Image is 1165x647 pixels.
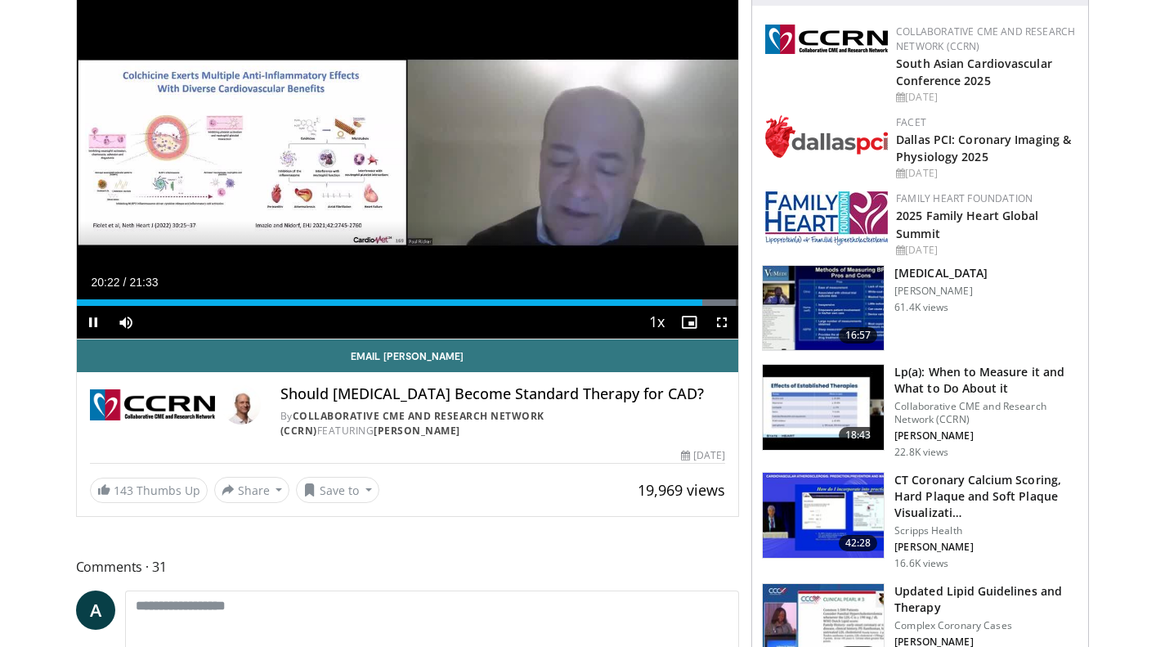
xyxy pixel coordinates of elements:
p: Scripps Health [894,524,1078,537]
a: 2025 Family Heart Global Summit [896,208,1038,240]
div: Progress Bar [77,299,739,306]
div: [DATE] [896,243,1075,258]
a: [PERSON_NAME] [374,424,460,438]
button: Fullscreen [706,306,738,339]
span: 19,969 views [638,480,725,500]
p: Complex Coronary Cases [894,619,1078,632]
a: South Asian Cardiovascular Conference 2025 [896,56,1052,88]
button: Save to [296,477,379,503]
a: Family Heart Foundation [896,191,1033,205]
p: Collaborative CME and Research Network (CCRN) [894,400,1078,426]
img: a04ee3ba-8487-4636-b0fb-5e8d268f3737.png.150x105_q85_autocrop_double_scale_upscale_version-0.2.png [765,25,888,54]
a: 42:28 CT Coronary Calcium Scoring, Hard Plaque and Soft Plaque Visualizati… Scripps Health [PERSO... [762,472,1078,570]
p: [PERSON_NAME] [894,285,988,298]
h3: Updated Lipid Guidelines and Therapy [894,583,1078,616]
span: 21:33 [129,276,158,289]
img: Avatar [222,385,261,425]
div: [DATE] [681,448,725,463]
div: [DATE] [896,90,1075,105]
a: Dallas PCI: Coronary Imaging & Physiology 2025 [896,132,1071,164]
span: 20:22 [92,276,120,289]
span: Comments 31 [76,556,740,577]
button: Share [214,477,290,503]
img: 4ea3ec1a-320e-4f01-b4eb-a8bc26375e8f.150x105_q85_crop-smart_upscale.jpg [763,473,884,558]
h4: Should [MEDICAL_DATA] Become Standard Therapy for CAD? [280,385,725,403]
p: 16.6K views [894,557,948,570]
a: A [76,591,115,630]
span: 42:28 [839,535,878,551]
span: 18:43 [839,427,878,443]
a: Email [PERSON_NAME] [77,339,739,372]
h3: Lp(a): When to Measure it and What to Do About it [894,364,1078,397]
span: / [123,276,127,289]
span: 16:57 [839,327,878,344]
a: 16:57 [MEDICAL_DATA] [PERSON_NAME] 61.4K views [762,265,1078,352]
a: 18:43 Lp(a): When to Measure it and What to Do About it Collaborative CME and Research Network (C... [762,364,1078,459]
button: Enable picture-in-picture mode [673,306,706,339]
a: Collaborative CME and Research Network (CCRN) [896,25,1075,53]
button: Pause [77,306,110,339]
p: 61.4K views [894,301,948,314]
span: 143 [114,483,133,498]
img: Collaborative CME and Research Network (CCRN) [90,385,215,425]
div: By FEATURING [280,409,725,438]
a: Collaborative CME and Research Network (CCRN) [280,409,544,438]
a: FACET [896,115,926,129]
div: [DATE] [896,166,1075,181]
button: Mute [110,306,142,339]
img: 7a20132b-96bf-405a-bedd-783937203c38.150x105_q85_crop-smart_upscale.jpg [763,365,884,450]
p: 22.8K views [894,446,948,459]
img: a92b9a22-396b-4790-a2bb-5028b5f4e720.150x105_q85_crop-smart_upscale.jpg [763,266,884,351]
h3: CT Coronary Calcium Scoring, Hard Plaque and Soft Plaque Visualizati… [894,472,1078,521]
a: 143 Thumbs Up [90,478,208,503]
h3: [MEDICAL_DATA] [894,265,988,281]
button: Playback Rate [640,306,673,339]
img: 96363db5-6b1b-407f-974b-715268b29f70.jpeg.150x105_q85_autocrop_double_scale_upscale_version-0.2.jpg [765,191,888,245]
img: 939357b5-304e-4393-95de-08c51a3c5e2a.png.150x105_q85_autocrop_double_scale_upscale_version-0.2.png [765,115,888,158]
p: [PERSON_NAME] [894,429,1078,443]
p: [PERSON_NAME] [894,541,1078,554]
